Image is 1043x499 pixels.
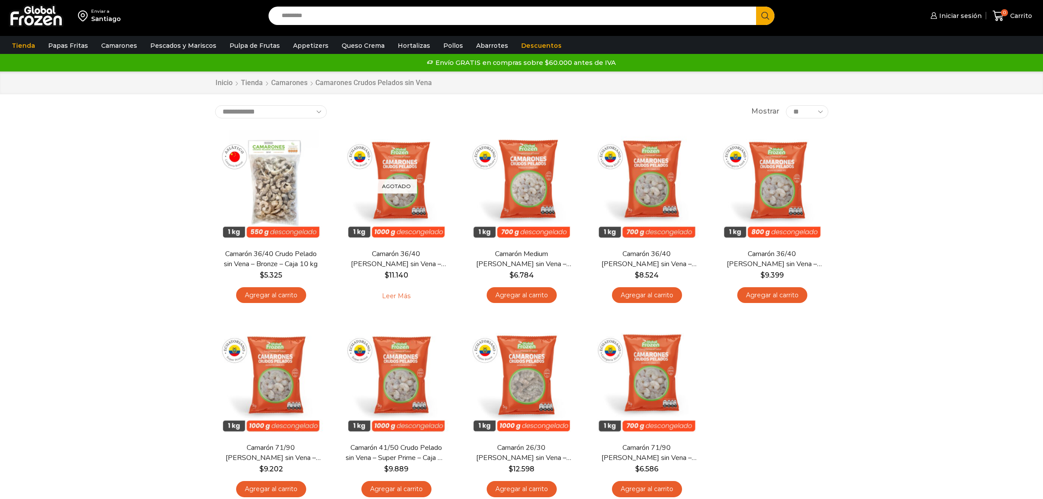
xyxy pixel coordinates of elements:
a: Agregar al carrito: “Camarón 36/40 Crudo Pelado sin Vena - Bronze - Caja 10 kg” [236,287,306,303]
a: Leé más sobre “Camarón 36/40 Crudo Pelado sin Vena - Super Prime - Caja 10 kg” [368,287,424,306]
bdi: 9.202 [259,465,283,473]
bdi: 6.586 [635,465,658,473]
a: Pescados y Mariscos [146,37,221,54]
h1: Camarones Crudos Pelados sin Vena [315,78,432,87]
a: Appetizers [289,37,333,54]
a: Camarón 36/40 [PERSON_NAME] sin Vena – Gold – Caja 10 kg [721,249,822,269]
nav: Breadcrumb [215,78,432,88]
p: Agotado [376,179,417,193]
a: Iniciar sesión [928,7,982,25]
a: Camarones [271,78,308,88]
a: 0 Carrito [990,6,1034,26]
a: Agregar al carrito: “Camarón 26/30 Crudo Pelado sin Vena - Super Prime - Caja 10 kg” [487,481,557,497]
span: $ [635,465,640,473]
a: Agregar al carrito: “Camarón 36/40 Crudo Pelado sin Vena - Silver - Caja 10 kg” [612,287,682,303]
a: Agregar al carrito: “Camarón Medium Crudo Pelado sin Vena - Silver - Caja 10 kg” [487,287,557,303]
a: Tienda [7,37,39,54]
span: $ [384,465,389,473]
span: Mostrar [751,107,779,117]
a: Camarón 71/90 [PERSON_NAME] sin Vena – Super Prime – Caja 10 kg [220,443,321,463]
a: Agregar al carrito: “Camarón 71/90 Crudo Pelado sin Vena - Super Prime - Caja 10 kg” [236,481,306,497]
div: Santiago [91,14,121,23]
a: Camarones [97,37,141,54]
bdi: 9.889 [384,465,408,473]
a: Abarrotes [472,37,513,54]
span: Carrito [1008,11,1032,20]
bdi: 5.325 [260,271,282,279]
span: $ [260,271,264,279]
bdi: 12.598 [509,465,534,473]
span: Iniciar sesión [937,11,982,20]
a: Pulpa de Frutas [225,37,284,54]
a: Camarón 71/90 [PERSON_NAME] sin Vena – Silver – Caja 10 kg [596,443,697,463]
a: Camarón 36/40 Crudo Pelado sin Vena – Bronze – Caja 10 kg [220,249,321,269]
span: $ [635,271,639,279]
span: $ [509,465,513,473]
a: Camarón Medium [PERSON_NAME] sin Vena – Silver – Caja 10 kg [471,249,572,269]
span: $ [760,271,765,279]
a: Agregar al carrito: “Camarón 41/50 Crudo Pelado sin Vena - Super Prime - Caja 10 kg” [361,481,431,497]
a: Hortalizas [393,37,435,54]
a: Camarón 36/40 [PERSON_NAME] sin Vena – Super Prime – Caja 10 kg [346,249,446,269]
a: Camarón 26/30 [PERSON_NAME] sin Vena – Super Prime – Caja 10 kg [471,443,572,463]
bdi: 8.524 [635,271,659,279]
button: Search button [756,7,774,25]
span: $ [385,271,389,279]
a: Inicio [215,78,233,88]
select: Pedido de la tienda [215,105,327,118]
a: Camarón 36/40 [PERSON_NAME] sin Vena – Silver – Caja 10 kg [596,249,697,269]
bdi: 9.399 [760,271,784,279]
a: Tienda [240,78,263,88]
bdi: 11.140 [385,271,408,279]
a: Queso Crema [337,37,389,54]
bdi: 6.784 [509,271,534,279]
a: Pollos [439,37,467,54]
div: Enviar a [91,8,121,14]
span: $ [259,465,264,473]
img: address-field-icon.svg [78,8,91,23]
span: 0 [1001,9,1008,16]
a: Agregar al carrito: “Camarón 71/90 Crudo Pelado sin Vena - Silver - Caja 10 kg” [612,481,682,497]
a: Camarón 41/50 Crudo Pelado sin Vena – Super Prime – Caja 10 kg [346,443,446,463]
a: Papas Fritas [44,37,92,54]
span: $ [509,271,514,279]
a: Descuentos [517,37,566,54]
a: Agregar al carrito: “Camarón 36/40 Crudo Pelado sin Vena - Gold - Caja 10 kg” [737,287,807,303]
